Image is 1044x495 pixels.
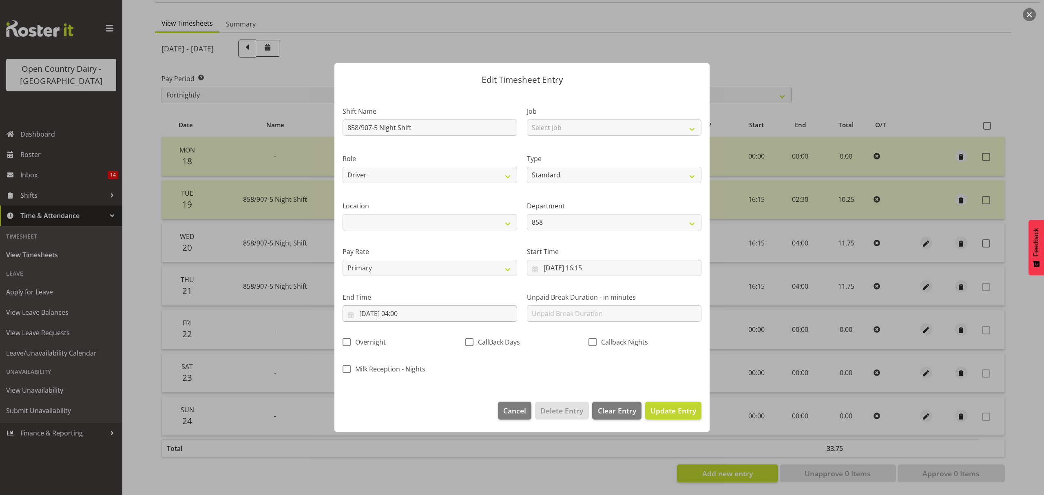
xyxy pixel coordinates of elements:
span: Clear Entry [598,405,636,416]
span: Cancel [503,405,526,416]
input: Click to select... [343,305,517,322]
button: Update Entry [645,402,701,420]
span: Milk Reception - Nights [351,365,425,373]
span: CallBack Days [473,338,520,346]
label: Role [343,154,517,164]
span: Callback Nights [597,338,648,346]
label: Pay Rate [343,247,517,256]
label: Start Time [527,247,701,256]
input: Click to select... [527,260,701,276]
label: Unpaid Break Duration - in minutes [527,292,701,302]
label: Job [527,106,701,116]
button: Cancel [498,402,531,420]
span: Update Entry [650,406,696,415]
p: Edit Timesheet Entry [343,75,701,84]
label: Shift Name [343,106,517,116]
label: Department [527,201,701,211]
span: Delete Entry [540,405,583,416]
input: Shift Name [343,119,517,136]
span: Feedback [1033,228,1040,256]
button: Delete Entry [535,402,588,420]
button: Feedback - Show survey [1029,220,1044,275]
button: Clear Entry [592,402,641,420]
label: Type [527,154,701,164]
span: Overnight [351,338,386,346]
input: Unpaid Break Duration [527,305,701,322]
label: End Time [343,292,517,302]
label: Location [343,201,517,211]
